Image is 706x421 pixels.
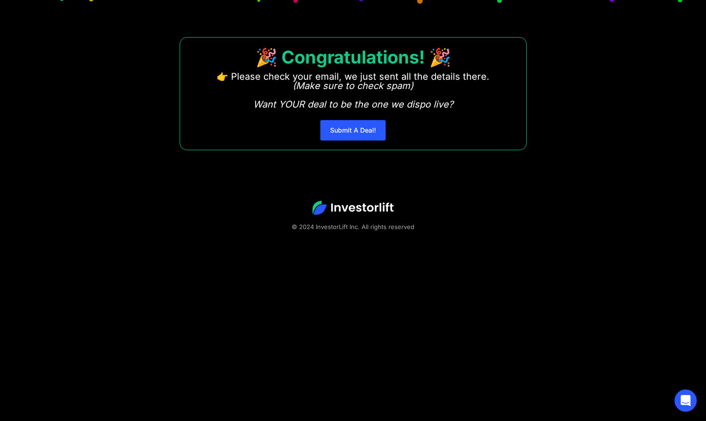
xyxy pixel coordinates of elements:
[253,80,453,110] em: (Make sure to check spam) Want YOUR deal to be the one we dispo live?
[320,120,386,140] a: Submit A Deal!
[32,222,674,231] div: © 2024 InvestorLift Inc. All rights reserved
[217,72,489,109] p: 👉 Please check your email, we just sent all the details there. ‍
[256,46,451,68] strong: 🎉 Congratulations! 🎉
[675,389,697,412] div: Open Intercom Messenger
